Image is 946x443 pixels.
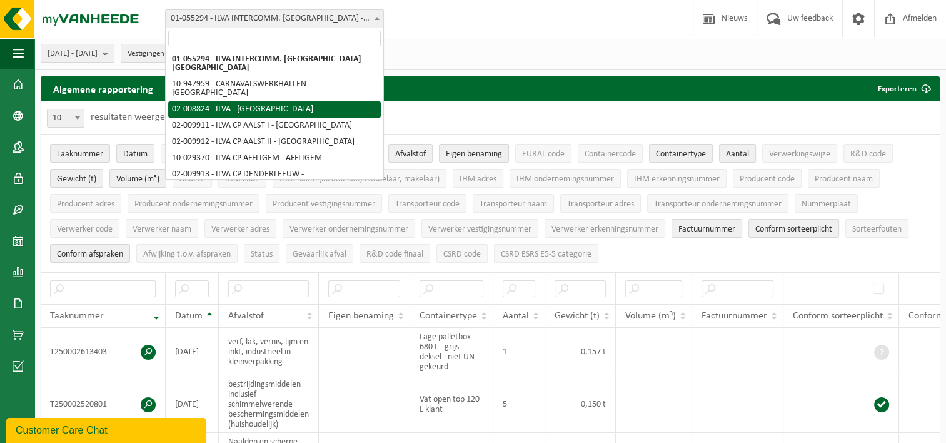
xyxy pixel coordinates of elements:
button: Afwijking t.o.v. afsprakenAfwijking t.o.v. afspraken: Activate to sort [136,244,238,263]
button: Verwerker codeVerwerker code: Activate to sort [50,219,119,238]
button: Conform sorteerplicht : Activate to sort [748,219,839,238]
button: AantalAantal: Activate to sort [719,144,756,163]
span: Datum [175,311,203,321]
span: Nummerplaat [802,200,851,209]
span: Verwerker ondernemingsnummer [289,225,408,234]
span: Transporteur code [395,200,460,209]
button: DatumDatum: Activate to sort [116,144,154,163]
span: Transporteur naam [480,200,547,209]
li: 02-009913 - ILVA CP DENDERLEEUW - [GEOGRAPHIC_DATA] [168,166,381,191]
iframe: chat widget [6,415,209,443]
button: ContractContract: Activate to sort [161,144,205,163]
span: Eigen benaming [446,150,502,159]
span: Producent vestigingsnummer [273,200,375,209]
button: Producent codeProducent code: Activate to sort [733,169,802,188]
td: Lage palletbox 680 L - grijs - deksel - niet UN-gekeurd [410,328,493,375]
span: Gewicht (t) [57,175,96,184]
td: bestrijdingsmiddelen inclusief schimmelwerende beschermingsmiddelen (huishoudelijk) [219,375,319,433]
li: 10-947959 - CARNAVALSWERKHALLEN - [GEOGRAPHIC_DATA] [168,76,381,101]
button: Transporteur naamTransporteur naam: Activate to sort [473,194,554,213]
td: [DATE] [166,328,219,375]
h2: Algemene rapportering [41,76,166,101]
button: SorteerfoutenSorteerfouten: Activate to sort [845,219,908,238]
span: Afwijking t.o.v. afspraken [143,250,231,259]
span: Factuurnummer [702,311,767,321]
button: NummerplaatNummerplaat: Activate to sort [795,194,858,213]
span: Conform sorteerplicht [755,225,832,234]
li: 02-009912 - ILVA CP AALST II - [GEOGRAPHIC_DATA] [168,134,381,150]
button: ContainercodeContainercode: Activate to sort [578,144,643,163]
td: T250002613403 [41,328,166,375]
button: StatusStatus: Activate to sort [244,244,279,263]
button: Verwerker vestigingsnummerVerwerker vestigingsnummer: Activate to sort [421,219,538,238]
button: Verwerker adresVerwerker adres: Activate to sort [204,219,276,238]
button: R&D codeR&amp;D code: Activate to sort [843,144,893,163]
span: Containertype [420,311,477,321]
button: IHM erkenningsnummerIHM erkenningsnummer: Activate to sort [627,169,727,188]
span: R&D code [850,150,886,159]
span: Aantal [503,311,529,321]
button: TaaknummerTaaknummer: Activate to remove sorting [50,144,110,163]
button: Producent adresProducent adres: Activate to sort [50,194,121,213]
label: resultaten weergeven [91,112,179,122]
span: CSRD code [443,250,481,259]
button: VerwerkingswijzeVerwerkingswijze: Activate to sort [762,144,837,163]
span: Volume (m³) [625,311,676,321]
span: Containercode [585,150,636,159]
button: Vestigingen(20/20) [121,44,210,63]
button: Transporteur ondernemingsnummerTransporteur ondernemingsnummer : Activate to sort [647,194,788,213]
span: Producent code [740,175,795,184]
li: 10-029370 - ILVA CP AFFLIGEM - AFFLIGEM [168,150,381,166]
span: 01-055294 - ILVA INTERCOMM. EREMBODEGEM - EREMBODEGEM [166,10,383,28]
td: Vat open top 120 L klant [410,375,493,433]
span: Taaknummer [57,150,103,159]
span: Transporteur adres [567,200,634,209]
li: 01-055294 - ILVA INTERCOMM. [GEOGRAPHIC_DATA] - [GEOGRAPHIC_DATA] [168,51,381,76]
span: Gewicht (t) [555,311,600,321]
td: 5 [493,375,545,433]
span: Containertype [656,150,706,159]
td: 0,157 t [545,328,616,375]
button: Gevaarlijk afval : Activate to sort [286,244,353,263]
span: 10 [48,109,84,127]
span: Verwerker code [57,225,113,234]
td: 0,150 t [545,375,616,433]
span: [DATE] - [DATE] [48,44,98,63]
button: Transporteur adresTransporteur adres: Activate to sort [560,194,641,213]
span: Verwerker naam [133,225,191,234]
span: IHM ondernemingsnummer [516,175,614,184]
button: ContainertypeContainertype: Activate to sort [649,144,713,163]
button: Transporteur codeTransporteur code: Activate to sort [388,194,466,213]
span: Verwerkingswijze [769,150,830,159]
button: Volume (m³)Volume (m³): Activate to sort [109,169,166,188]
span: Verwerker vestigingsnummer [428,225,531,234]
span: 01-055294 - ILVA INTERCOMM. EREMBODEGEM - EREMBODEGEM [165,9,384,28]
button: EURAL codeEURAL code: Activate to sort [515,144,571,163]
button: FactuurnummerFactuurnummer: Activate to sort [672,219,742,238]
td: [DATE] [166,375,219,433]
button: IHM ondernemingsnummerIHM ondernemingsnummer: Activate to sort [510,169,621,188]
span: Producent ondernemingsnummer [134,200,253,209]
button: Producent naamProducent naam: Activate to sort [808,169,880,188]
span: Verwerker erkenningsnummer [551,225,658,234]
span: Producent naam [815,175,873,184]
button: Verwerker naamVerwerker naam: Activate to sort [126,219,198,238]
span: IHM adres [460,175,496,184]
button: CSRD codeCSRD code: Activate to sort [436,244,488,263]
span: Volume (m³) [116,175,159,184]
button: [DATE] - [DATE] [41,44,114,63]
button: Producent vestigingsnummerProducent vestigingsnummer: Activate to sort [266,194,382,213]
button: AfvalstofAfvalstof: Activate to sort [388,144,433,163]
span: EURAL code [522,150,565,159]
span: Vestigingen [128,44,193,63]
li: 02-008824 - ILVA - [GEOGRAPHIC_DATA] [168,101,381,118]
span: Conform sorteerplicht [793,311,883,321]
button: Gewicht (t)Gewicht (t): Activate to sort [50,169,103,188]
span: CSRD ESRS E5-5 categorie [501,250,591,259]
button: Verwerker erkenningsnummerVerwerker erkenningsnummer: Activate to sort [545,219,665,238]
span: Factuurnummer [678,225,735,234]
span: 10 [47,109,84,128]
li: 02-009911 - ILVA CP AALST I - [GEOGRAPHIC_DATA] [168,118,381,134]
span: Taaknummer [50,311,104,321]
